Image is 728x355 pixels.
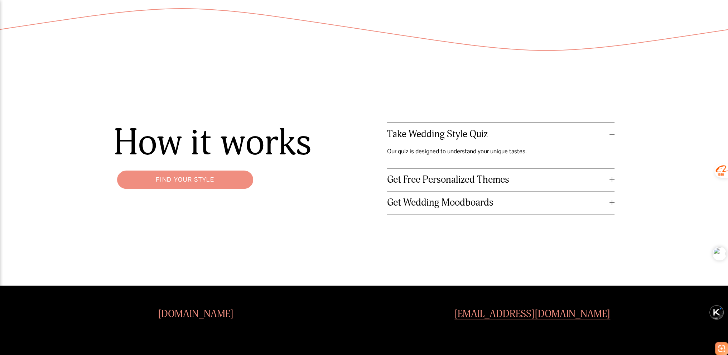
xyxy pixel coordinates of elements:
[387,174,610,186] span: Get Free Personalized Themes
[387,168,615,191] button: Get Free Personalized Themes
[114,167,257,192] a: Find your style
[387,145,615,168] div: Take Wedding Style Quiz
[387,123,615,145] button: Take Wedding Style Quiz
[387,191,615,214] button: Get Wedding Moodboards
[387,197,610,208] span: Get Wedding Moodboards
[387,128,610,140] span: Take Wedding Style Quiz
[114,307,278,321] h4: [DOMAIN_NAME]
[114,123,341,163] h1: How it works
[454,307,610,321] a: [EMAIL_ADDRESS][DOMAIN_NAME]
[387,145,546,157] p: Our quiz is designed to understand your unique tastes.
